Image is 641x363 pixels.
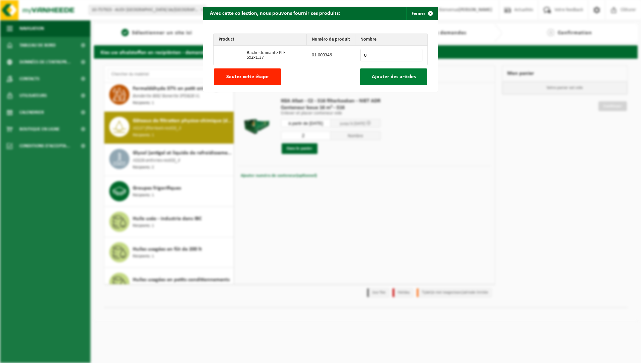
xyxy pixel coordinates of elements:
[214,68,281,85] button: Sautez cette étape
[372,74,416,80] span: Ajouter des articles
[203,7,347,19] h2: Avec cette collection, nous pouvons fournir ces produits:
[242,46,307,65] td: Bache drainante PLF 5x2x1,37
[307,34,355,46] th: Numéro de produit
[406,7,437,20] button: Fermer
[214,34,307,46] th: Product
[307,46,355,65] td: 01-000346
[226,74,269,80] span: Sautez cette étape
[355,34,427,46] th: Nombre
[360,68,427,85] button: Ajouter des articles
